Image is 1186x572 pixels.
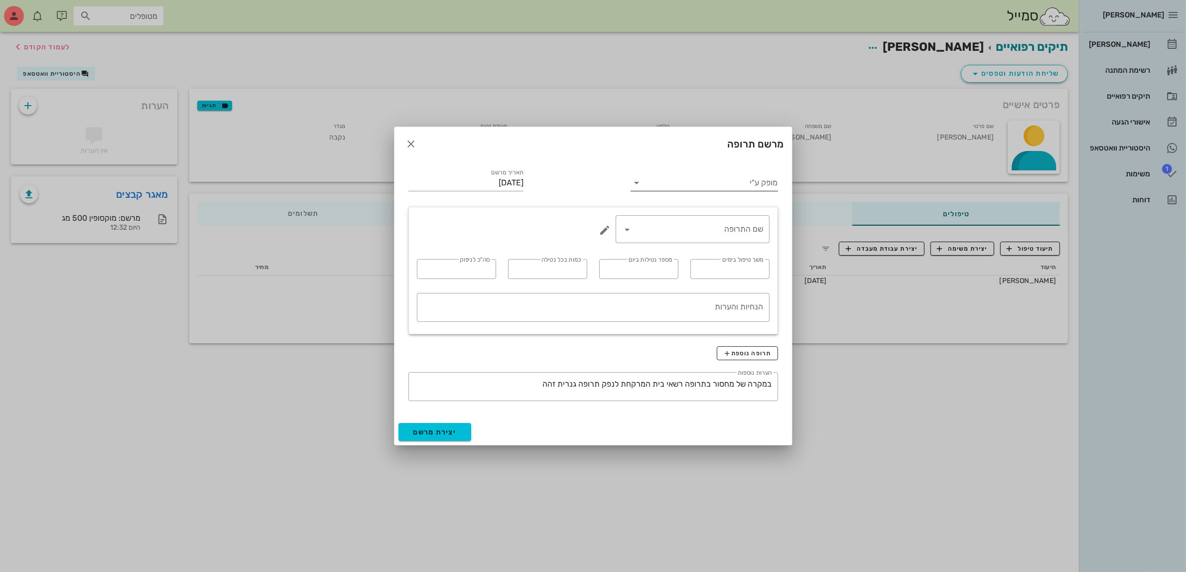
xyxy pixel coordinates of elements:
[413,428,457,436] span: יצירת מרשם
[629,256,672,264] label: מספר נטילות ביום
[398,423,472,441] button: יצירת מרשם
[717,346,778,360] button: תרופה נוספת
[723,349,771,357] span: תרופה נוספת
[541,256,581,264] label: כמות בכל נטילה
[722,256,764,264] label: משך טיפול בימים
[395,127,792,161] div: מרשם תרופה
[460,256,490,264] label: סה"כ לניפוק
[738,369,772,377] label: הערות נוספות
[599,224,611,236] button: שם התרופה appended action
[631,175,778,191] div: מופק ע"י
[491,169,524,176] label: תאריך מרשם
